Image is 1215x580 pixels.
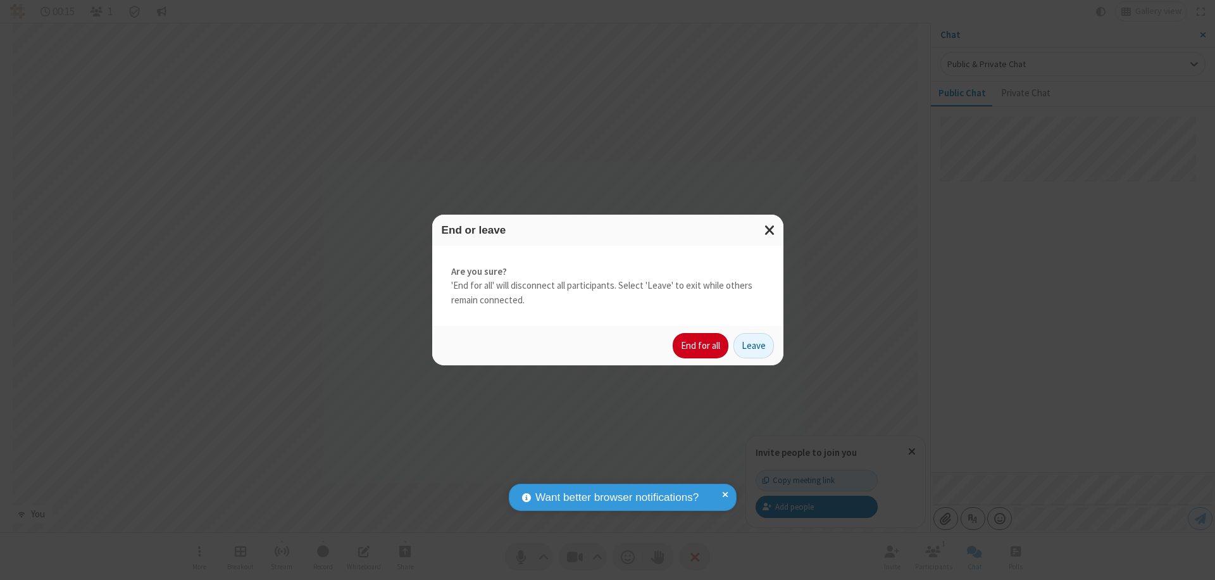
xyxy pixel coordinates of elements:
h3: End or leave [442,224,774,236]
span: Want better browser notifications? [535,489,699,506]
button: Close modal [757,215,783,246]
button: Leave [733,333,774,358]
div: 'End for all' will disconnect all participants. Select 'Leave' to exit while others remain connec... [432,246,783,327]
button: End for all [673,333,728,358]
strong: Are you sure? [451,265,764,279]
